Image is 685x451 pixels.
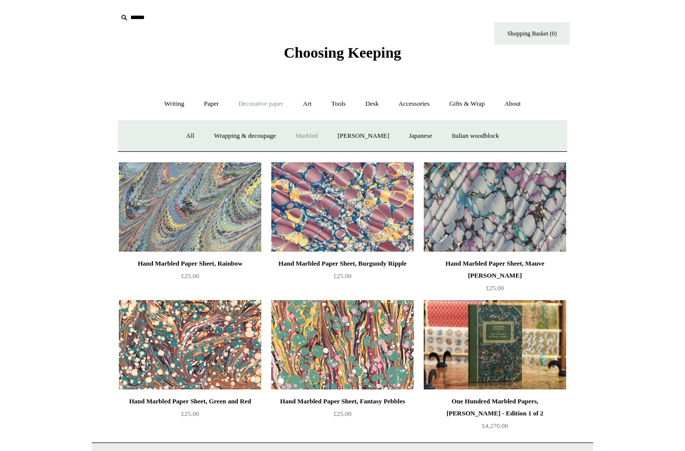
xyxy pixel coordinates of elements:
[155,91,194,117] a: Writing
[195,91,228,117] a: Paper
[271,162,414,252] a: Hand Marbled Paper Sheet, Burgundy Ripple Hand Marbled Paper Sheet, Burgundy Ripple
[390,91,439,117] a: Accessories
[271,300,414,390] a: Hand Marbled Paper Sheet, Fantasy Pebbles Hand Marbled Paper Sheet, Fantasy Pebbles
[495,91,530,117] a: About
[119,300,261,390] a: Hand Marbled Paper Sheet, Green and Red Hand Marbled Paper Sheet, Green and Red
[121,395,259,407] div: Hand Marbled Paper Sheet, Green and Red
[284,44,401,61] span: Choosing Keeping
[486,284,504,292] span: £25.00
[328,123,398,149] a: [PERSON_NAME]
[119,162,261,252] img: Hand Marbled Paper Sheet, Rainbow
[424,300,566,390] img: One Hundred Marbled Papers, John Jeffery - Edition 1 of 2
[322,91,355,117] a: Tools
[424,162,566,252] img: Hand Marbled Paper Sheet, Mauve Jewel Ripple
[294,91,320,117] a: Art
[119,395,261,436] a: Hand Marbled Paper Sheet, Green and Red £25.00
[271,258,414,299] a: Hand Marbled Paper Sheet, Burgundy Ripple £25.00
[443,123,508,149] a: Italian woodblock
[424,258,566,299] a: Hand Marbled Paper Sheet, Mauve [PERSON_NAME] £25.00
[181,272,199,280] span: £25.00
[426,258,564,282] div: Hand Marbled Paper Sheet, Mauve [PERSON_NAME]
[121,258,259,270] div: Hand Marbled Paper Sheet, Rainbow
[119,162,261,252] a: Hand Marbled Paper Sheet, Rainbow Hand Marbled Paper Sheet, Rainbow
[400,123,441,149] a: Japanese
[271,162,414,252] img: Hand Marbled Paper Sheet, Burgundy Ripple
[333,272,352,280] span: £25.00
[230,91,292,117] a: Decorative paper
[333,410,352,417] span: £25.00
[177,123,204,149] a: All
[424,162,566,252] a: Hand Marbled Paper Sheet, Mauve Jewel Ripple Hand Marbled Paper Sheet, Mauve Jewel Ripple
[119,258,261,299] a: Hand Marbled Paper Sheet, Rainbow £25.00
[357,91,388,117] a: Desk
[494,22,570,45] a: Shopping Basket (0)
[181,410,199,417] span: £25.00
[205,123,285,149] a: Wrapping & decoupage
[274,395,411,407] div: Hand Marbled Paper Sheet, Fantasy Pebbles
[274,258,411,270] div: Hand Marbled Paper Sheet, Burgundy Ripple
[482,422,508,429] span: £4,270.00
[424,395,566,436] a: One Hundred Marbled Papers, [PERSON_NAME] - Edition 1 of 2 £4,270.00
[271,395,414,436] a: Hand Marbled Paper Sheet, Fantasy Pebbles £25.00
[440,91,494,117] a: Gifts & Wrap
[424,300,566,390] a: One Hundred Marbled Papers, John Jeffery - Edition 1 of 2 One Hundred Marbled Papers, John Jeffer...
[284,52,401,59] a: Choosing Keeping
[271,300,414,390] img: Hand Marbled Paper Sheet, Fantasy Pebbles
[119,300,261,390] img: Hand Marbled Paper Sheet, Green and Red
[426,395,564,419] div: One Hundred Marbled Papers, [PERSON_NAME] - Edition 1 of 2
[287,123,327,149] a: Marbled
